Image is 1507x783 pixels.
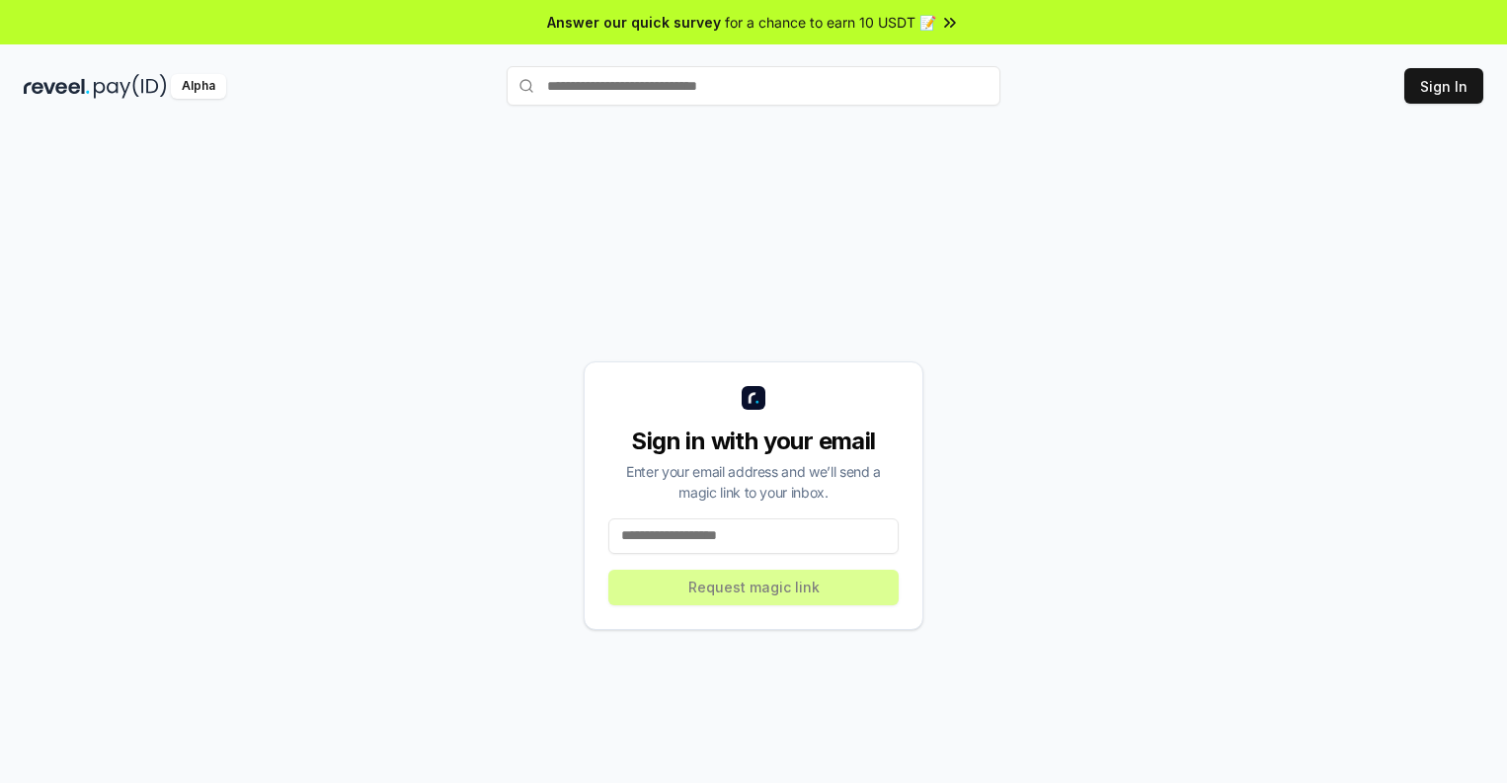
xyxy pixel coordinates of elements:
[725,12,936,33] span: for a chance to earn 10 USDT 📝
[742,386,765,410] img: logo_small
[547,12,721,33] span: Answer our quick survey
[608,461,899,503] div: Enter your email address and we’ll send a magic link to your inbox.
[94,74,167,99] img: pay_id
[171,74,226,99] div: Alpha
[1404,68,1483,104] button: Sign In
[24,74,90,99] img: reveel_dark
[608,426,899,457] div: Sign in with your email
